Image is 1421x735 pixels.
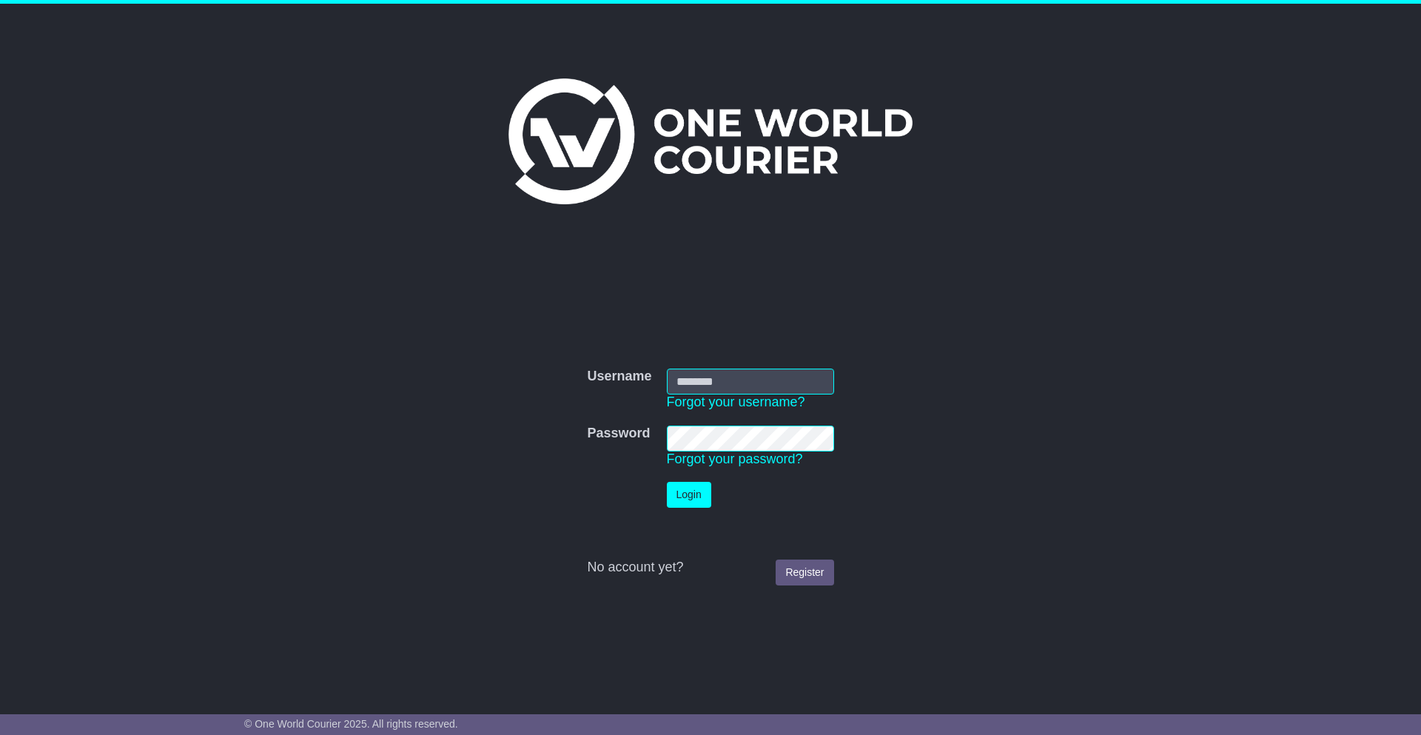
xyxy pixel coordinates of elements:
label: Username [587,369,651,385]
div: No account yet? [587,560,833,576]
a: Register [776,560,833,585]
span: © One World Courier 2025. All rights reserved. [244,718,458,730]
img: One World [508,78,913,204]
label: Password [587,426,650,442]
a: Forgot your password? [667,452,803,466]
button: Login [667,482,711,508]
a: Forgot your username? [667,395,805,409]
